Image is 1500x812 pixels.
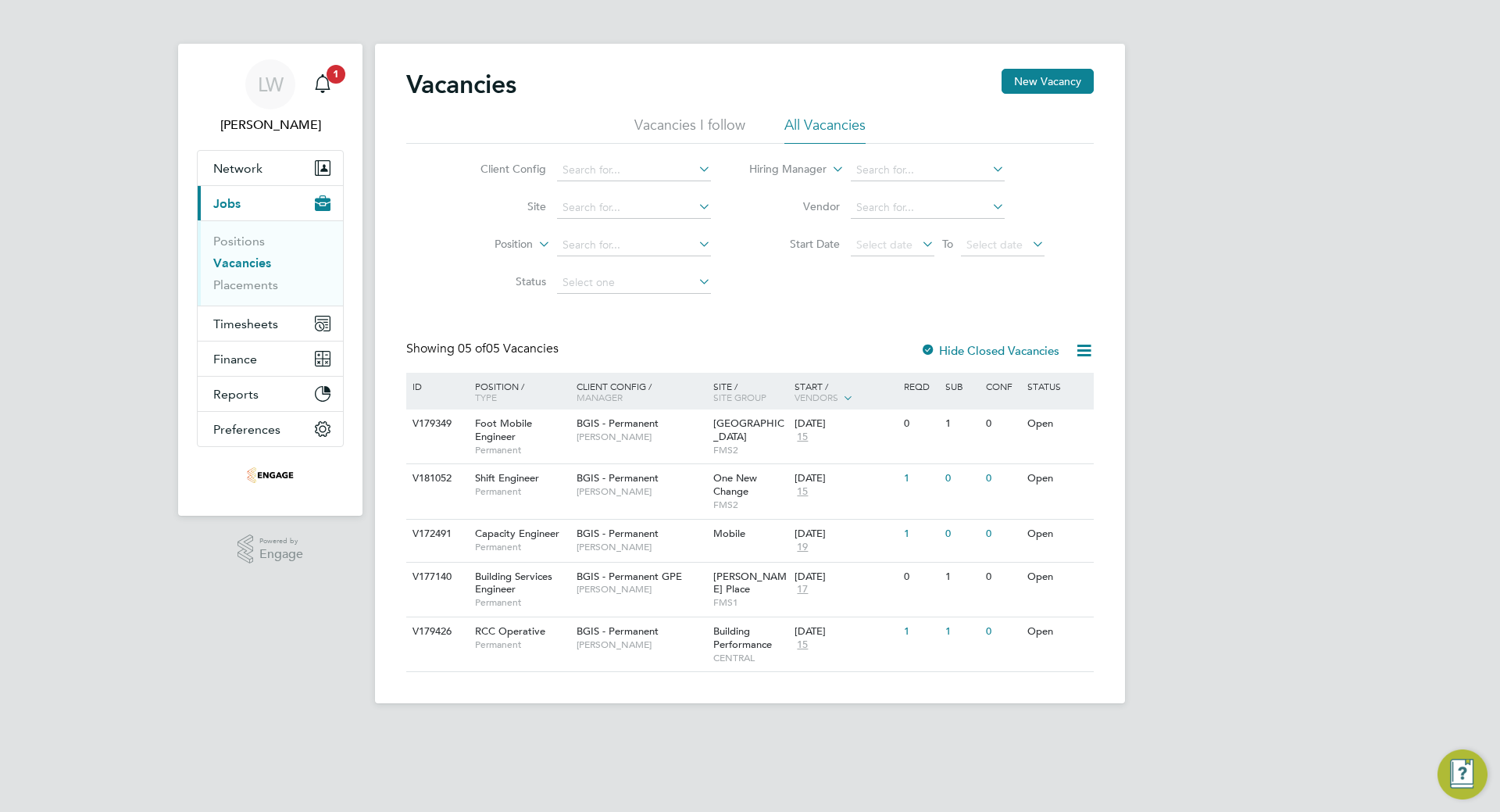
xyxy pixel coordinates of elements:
[475,639,569,651] span: Permanent
[198,186,343,220] button: Jobs
[213,256,271,270] a: Vacancies
[900,520,941,549] div: 1
[713,499,787,511] span: FMS2
[307,59,338,109] a: 1
[634,116,745,144] li: Vacancies I follow
[456,199,546,213] label: Site
[795,472,896,485] div: [DATE]
[557,197,711,219] input: Search for...
[213,234,265,249] a: Positions
[259,535,303,548] span: Powered by
[247,463,294,488] img: serlimited-logo-retina.png
[1023,464,1091,493] div: Open
[713,596,787,609] span: FMS1
[557,159,711,181] input: Search for...
[982,410,1023,438] div: 0
[213,387,259,402] span: Reports
[791,373,900,412] div: Start /
[900,464,941,493] div: 1
[1023,617,1091,646] div: Open
[577,471,659,485] span: BGIS - Permanent
[577,541,705,553] span: [PERSON_NAME]
[750,199,840,213] label: Vendor
[213,196,241,211] span: Jobs
[475,391,497,403] span: Type
[577,417,659,430] span: BGIS - Permanent
[713,624,772,651] span: Building Performance
[213,422,280,437] span: Preferences
[178,44,362,516] nav: Main navigation
[713,391,766,403] span: Site Group
[966,238,1023,252] span: Select date
[795,541,810,554] span: 19
[795,528,896,541] div: [DATE]
[557,234,711,256] input: Search for...
[573,373,709,410] div: Client Config /
[197,59,344,134] a: LW[PERSON_NAME]
[409,520,463,549] div: V172491
[406,69,516,100] h2: Vacancies
[795,391,838,403] span: Vendors
[1023,373,1091,399] div: Status
[941,563,982,592] div: 1
[213,161,262,176] span: Network
[577,570,682,583] span: BGIS - Permanent GPE
[409,464,463,493] div: V181052
[577,639,705,651] span: [PERSON_NAME]
[198,220,343,306] div: Jobs
[475,471,539,485] span: Shift Engineer
[198,342,343,376] button: Finance
[198,412,343,446] button: Preferences
[795,639,810,652] span: 15
[982,464,1023,493] div: 0
[475,444,569,456] span: Permanent
[237,535,304,564] a: Powered byEngage
[941,617,982,646] div: 1
[795,485,810,499] span: 15
[941,373,982,399] div: Sub
[900,410,941,438] div: 0
[406,341,562,357] div: Showing
[409,410,463,438] div: V179349
[941,520,982,549] div: 0
[1023,520,1091,549] div: Open
[197,116,344,134] span: Liam Wright
[737,162,827,177] label: Hiring Manager
[795,571,896,584] div: [DATE]
[856,238,912,252] span: Select date
[463,373,573,410] div: Position /
[577,391,623,403] span: Manager
[197,463,344,488] a: Go to home page
[713,527,745,540] span: Mobile
[409,563,463,592] div: V177140
[198,377,343,411] button: Reports
[213,352,257,367] span: Finance
[900,563,941,592] div: 0
[784,116,866,144] li: All Vacancies
[327,65,345,84] span: 1
[259,548,303,561] span: Engage
[577,431,705,443] span: [PERSON_NAME]
[475,485,569,498] span: Permanent
[577,527,659,540] span: BGIS - Permanent
[213,317,278,331] span: Timesheets
[258,74,284,95] span: LW
[713,652,787,664] span: CENTRAL
[456,274,546,288] label: Status
[713,570,787,596] span: [PERSON_NAME] Place
[409,373,463,399] div: ID
[198,306,343,341] button: Timesheets
[458,341,559,356] span: 05 Vacancies
[213,277,278,292] a: Placements
[475,570,552,596] span: Building Services Engineer
[795,583,810,596] span: 17
[941,464,982,493] div: 0
[577,485,705,498] span: [PERSON_NAME]
[900,617,941,646] div: 1
[982,563,1023,592] div: 0
[709,373,791,410] div: Site /
[851,159,1005,181] input: Search for...
[475,527,559,540] span: Capacity Engineer
[475,596,569,609] span: Permanent
[713,417,784,443] span: [GEOGRAPHIC_DATA]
